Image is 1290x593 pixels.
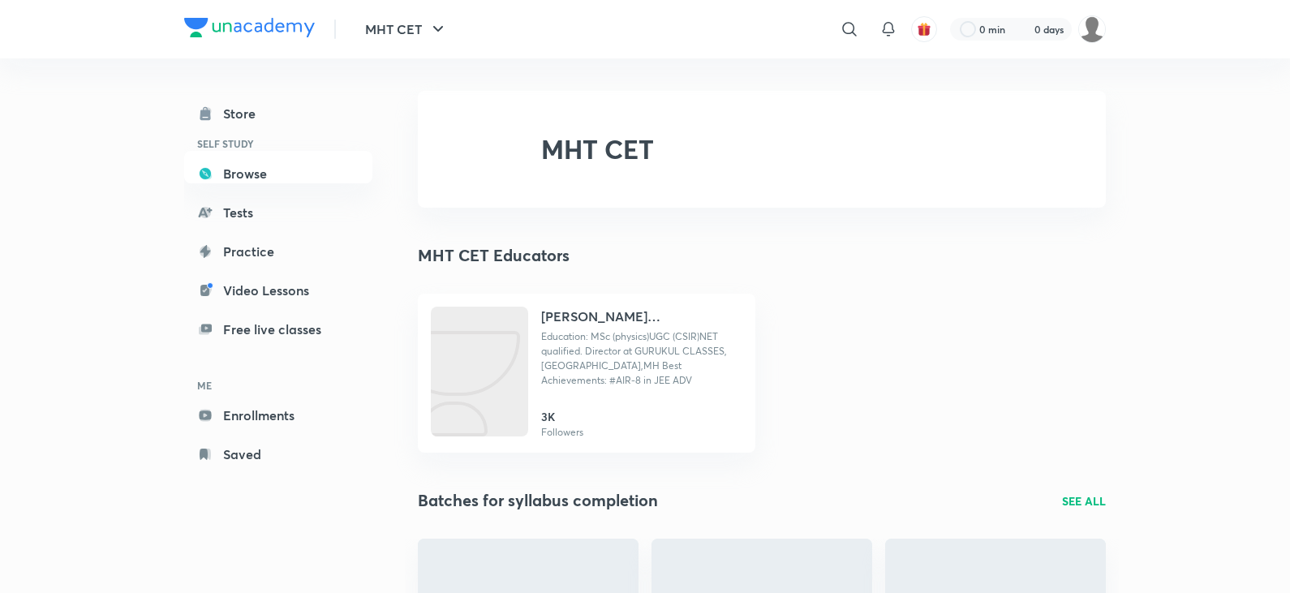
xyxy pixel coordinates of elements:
[541,408,583,425] h6: 3K
[184,274,372,307] a: Video Lessons
[418,488,658,513] h2: Batches for syllabus completion
[1015,21,1031,37] img: streak
[541,425,583,440] p: Followers
[355,13,458,45] button: MHT CET
[418,294,755,453] a: Unacademy[PERSON_NAME] [PERSON_NAME]Education: MSc (physics)UGC (CSIR)NET qualified. Director at ...
[1078,15,1106,43] img: Vivek Patil
[184,313,372,346] a: Free live classes
[431,323,528,453] img: Unacademy
[184,18,315,41] a: Company Logo
[184,235,372,268] a: Practice
[184,97,372,130] a: Store
[541,307,742,326] h4: [PERSON_NAME] [PERSON_NAME]
[917,22,931,37] img: avatar
[418,243,570,268] h3: MHT CET Educators
[1062,492,1106,509] a: SEE ALL
[223,104,265,123] div: Store
[184,372,372,399] h6: ME
[184,438,372,471] a: Saved
[184,399,372,432] a: Enrollments
[457,123,509,175] img: MHT CET
[911,16,937,42] button: avatar
[184,196,372,229] a: Tests
[541,329,742,388] p: Education: MSc (physics)UGC (CSIR)NET qualified. Director at GURUKUL CLASSES, Aurangabad,MH Best ...
[184,18,315,37] img: Company Logo
[184,130,372,157] h6: SELF STUDY
[184,157,372,190] a: Browse
[541,134,654,165] h2: MHT CET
